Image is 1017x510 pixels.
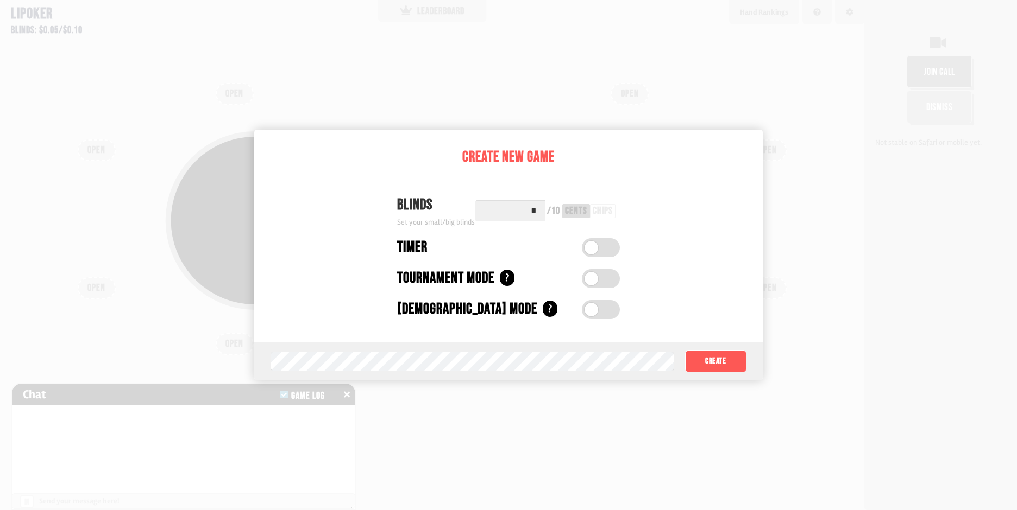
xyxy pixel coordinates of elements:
[397,236,428,259] div: Timer
[500,270,514,286] div: ?
[397,298,537,321] div: [DEMOGRAPHIC_DATA] Mode
[593,206,613,216] div: chips
[397,194,475,216] div: Blinds
[397,216,475,228] div: Set your small/big blinds
[543,301,557,317] div: ?
[397,267,494,290] div: Tournament Mode
[375,146,642,169] div: Create New Game
[685,350,746,372] button: Create
[547,206,560,216] div: / 10
[565,206,587,216] div: cents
